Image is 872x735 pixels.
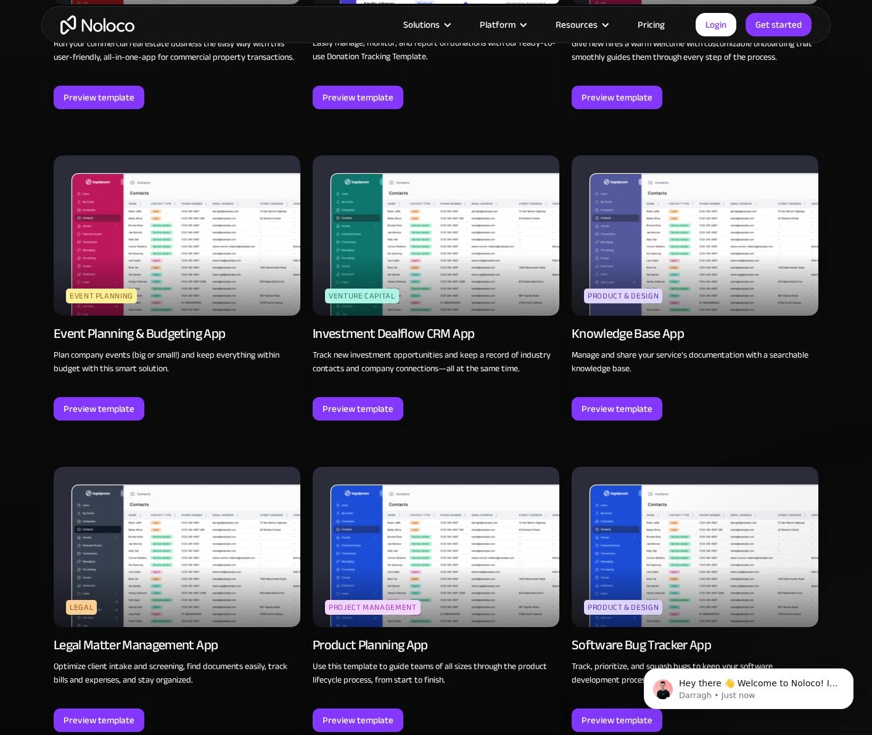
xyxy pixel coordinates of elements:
div: Product & Design [584,289,662,303]
div: Product Planning App [313,636,428,654]
div: Software Bug Tracker App [572,636,711,654]
div: Preview template [582,401,652,417]
div: Legal Matter Management App [54,636,218,654]
p: Track, prioritize, and squash bugs to keep your software development process organized and error-... [572,660,818,687]
div: Preview template [582,712,652,728]
div: Solutions [388,17,464,33]
div: Preview template [323,401,393,417]
div: Knowledge Base App [572,325,684,342]
div: Preview template [64,89,134,105]
div: Preview template [64,401,134,417]
div: Resources [556,17,598,33]
div: Event Planning [66,289,137,303]
a: Product & DesignSoftware Bug Tracker AppTrack, prioritize, and squash bugs to keep your software ... [572,467,818,732]
div: Preview template [582,89,652,105]
div: Platform [464,17,540,33]
div: Investment Dealflow CRM App [313,325,474,342]
div: Project Management [325,600,421,615]
a: Project ManagementProduct Planning AppUse this template to guide teams of all sizes through the p... [313,467,559,732]
p: Give new hires a warm welcome with customizable onboarding that smoothly guides them through ever... [572,37,818,64]
div: Preview template [323,89,393,105]
div: Product & Design [584,600,662,615]
div: Preview template [64,712,134,728]
p: Run your commercial real estate business the easy way with this user-friendly, all-in-one-app for... [54,37,300,64]
div: Venture Capital [325,289,399,303]
a: Get started [746,13,812,36]
a: LegalLegal Matter Management AppOptimize client intake and screening, find documents easily, trac... [54,467,300,732]
a: Login [696,13,736,36]
p: Track new investment opportunities and keep a record of industry contacts and company connections... [313,348,559,376]
a: Venture CapitalInvestment Dealflow CRM AppTrack new investment opportunities and keep a record of... [313,155,559,421]
a: Pricing [622,17,680,33]
p: Optimize client intake and screening, find documents easily, track bills and expenses, and stay o... [54,660,300,687]
p: Use this template to guide teams of all sizes through the product lifecycle process, from start t... [313,660,559,687]
div: Event Planning & Budgeting App [54,325,225,342]
p: Plan company events (big or small!) and keep everything within budget with this smart solution. [54,348,300,376]
iframe: Intercom notifications message [625,643,872,729]
div: Platform [480,17,516,33]
a: Product & DesignKnowledge Base AppManage and share your service’s documentation with a searchable... [572,155,818,421]
a: Event PlanningEvent Planning & Budgeting AppPlan company events (big or small!) and keep everythi... [54,155,300,421]
div: Solutions [403,17,440,33]
div: Legal [66,600,97,615]
div: Resources [540,17,622,33]
p: Easily manage, monitor, and report on donations with our ready-to-use Donation Tracking Template. [313,36,559,64]
div: Preview template [323,712,393,728]
a: home [60,15,134,35]
p: Manage and share your service’s documentation with a searchable knowledge base. [572,348,818,376]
